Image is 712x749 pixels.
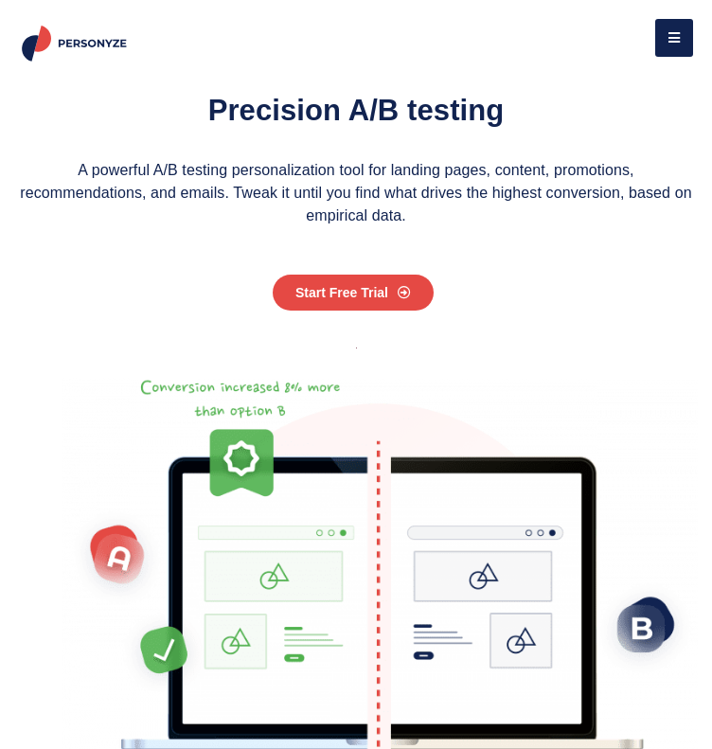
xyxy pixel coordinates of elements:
[295,286,388,299] span: Start Free Trial
[19,26,133,62] img: Personyze logo
[273,275,434,311] a: Start Free Trial
[14,159,698,227] p: A powerful A/B testing personalization tool for landing pages, content, promotions, recommendatio...
[14,80,698,140] h1: Precision A/B testing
